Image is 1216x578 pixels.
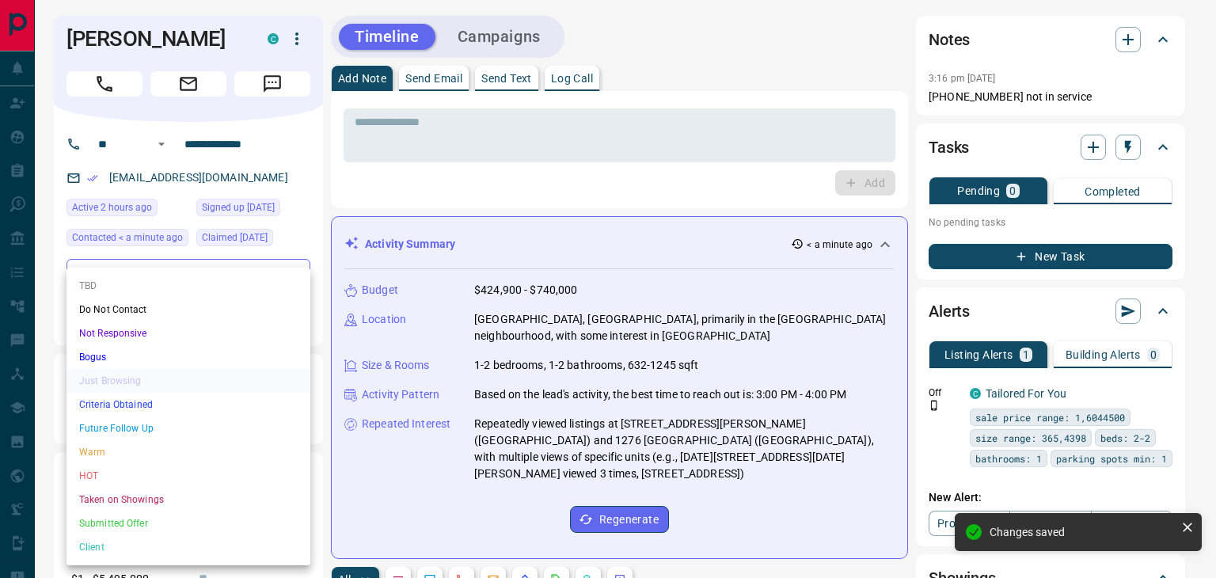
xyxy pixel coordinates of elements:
[990,526,1175,538] div: Changes saved
[66,298,310,321] li: Do Not Contact
[66,464,310,488] li: HOT
[66,416,310,440] li: Future Follow Up
[66,535,310,559] li: Client
[66,488,310,511] li: Taken on Showings
[66,345,310,369] li: Bogus
[66,440,310,464] li: Warm
[66,321,310,345] li: Not Responsive
[66,511,310,535] li: Submitted Offer
[66,393,310,416] li: Criteria Obtained
[66,274,310,298] li: TBD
